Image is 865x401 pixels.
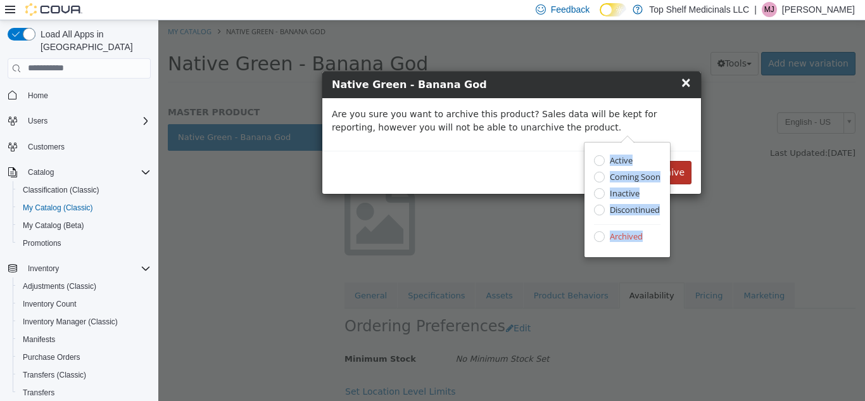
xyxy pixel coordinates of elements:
[13,366,156,384] button: Transfers (Classic)
[3,163,156,181] button: Catalog
[28,91,48,101] span: Home
[18,236,66,251] a: Promotions
[448,151,502,165] label: Coming Soon
[754,2,757,17] p: |
[23,139,70,155] a: Customers
[762,2,777,17] div: Melisa Johnson
[28,167,54,177] span: Catalog
[600,3,626,16] input: Dark Mode
[18,200,98,215] a: My Catalog (Classic)
[23,299,77,309] span: Inventory Count
[18,332,60,347] a: Manifests
[23,388,54,398] span: Transfers
[28,116,47,126] span: Users
[3,112,156,130] button: Users
[764,2,774,17] span: MJ
[13,348,156,366] button: Purchase Orders
[18,367,91,383] a: Transfers (Classic)
[782,2,855,17] p: [PERSON_NAME]
[18,367,151,383] span: Transfers (Classic)
[23,113,53,129] button: Users
[23,185,99,195] span: Classification (Classic)
[13,199,156,217] button: My Catalog (Classic)
[448,184,502,198] label: Discontinued
[23,334,55,345] span: Manifests
[18,182,104,198] a: Classification (Classic)
[13,234,156,252] button: Promotions
[13,181,156,199] button: Classification (Classic)
[18,296,151,312] span: Inventory Count
[23,317,118,327] span: Inventory Manager (Classic)
[448,135,474,148] label: Active
[23,88,53,103] a: Home
[448,211,484,224] label: Archived
[18,200,151,215] span: My Catalog (Classic)
[23,261,151,276] span: Inventory
[25,3,82,16] img: Cova
[18,385,60,400] a: Transfers
[18,182,151,198] span: Classification (Classic)
[18,314,151,329] span: Inventory Manager (Classic)
[18,350,85,365] a: Purchase Orders
[3,260,156,277] button: Inventory
[551,3,590,16] span: Feedback
[448,168,481,181] label: Inactive
[23,220,84,231] span: My Catalog (Beta)
[23,238,61,248] span: Promotions
[23,370,86,380] span: Transfers (Classic)
[18,218,89,233] a: My Catalog (Beta)
[13,295,156,313] button: Inventory Count
[18,314,123,329] a: Inventory Manager (Classic)
[23,139,151,155] span: Customers
[13,277,156,295] button: Adjustments (Classic)
[18,279,151,294] span: Adjustments (Classic)
[18,332,151,347] span: Manifests
[23,203,93,213] span: My Catalog (Classic)
[13,217,156,234] button: My Catalog (Beta)
[23,352,80,362] span: Purchase Orders
[18,279,101,294] a: Adjustments (Classic)
[3,137,156,156] button: Customers
[649,2,749,17] p: Top Shelf Medicinals LLC
[23,261,64,276] button: Inventory
[23,87,151,103] span: Home
[35,28,151,53] span: Load All Apps in [GEOGRAPHIC_DATA]
[28,142,65,152] span: Customers
[18,296,82,312] a: Inventory Count
[18,236,151,251] span: Promotions
[174,57,533,72] h4: Native Green - Banana God
[174,87,533,114] p: Are you sure you want to archive this product? Sales data will be kept for reporting, however you...
[13,313,156,331] button: Inventory Manager (Classic)
[23,281,96,291] span: Adjustments (Classic)
[28,264,59,274] span: Inventory
[18,218,151,233] span: My Catalog (Beta)
[3,86,156,105] button: Home
[600,16,600,17] span: Dark Mode
[18,350,151,365] span: Purchase Orders
[23,165,59,180] button: Catalog
[13,331,156,348] button: Manifests
[23,113,151,129] span: Users
[522,54,533,70] span: ×
[23,165,151,180] span: Catalog
[18,385,151,400] span: Transfers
